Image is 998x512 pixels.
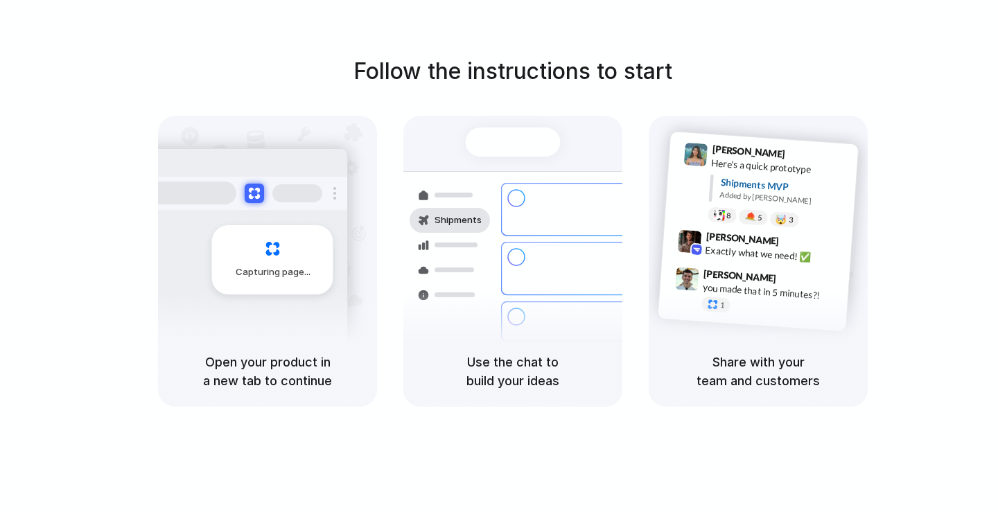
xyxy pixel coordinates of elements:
[758,213,762,221] span: 5
[705,242,843,266] div: Exactly what we need! ✅
[776,214,787,224] div: 🤯
[712,141,785,161] span: [PERSON_NAME]
[706,228,779,248] span: [PERSON_NAME]
[789,148,818,164] span: 9:41 AM
[720,175,848,197] div: Shipments MVP
[353,55,672,88] h1: Follow the instructions to start
[703,265,777,285] span: [PERSON_NAME]
[711,155,850,179] div: Here's a quick prototype
[665,353,851,390] h5: Share with your team and customers
[720,301,725,308] span: 1
[789,215,794,223] span: 3
[783,235,812,251] span: 9:42 AM
[236,265,313,279] span: Capturing page
[175,353,360,390] h5: Open your product in a new tab to continue
[780,272,809,289] span: 9:47 AM
[726,211,731,219] span: 8
[702,280,841,303] div: you made that in 5 minutes?!
[719,188,847,209] div: Added by [PERSON_NAME]
[420,353,606,390] h5: Use the chat to build your ideas
[435,213,482,227] span: Shipments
